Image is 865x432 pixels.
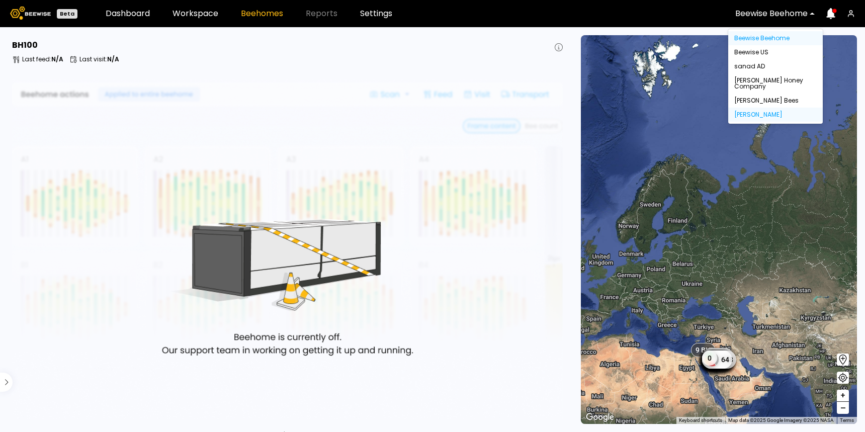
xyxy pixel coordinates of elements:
div: 5 [703,349,729,367]
button: Keyboard shortcuts [679,417,722,424]
h3: BH 100 [12,41,38,49]
div: [PERSON_NAME] Honey Company [734,77,817,90]
a: Beehomes [241,10,283,18]
span: – [840,402,846,414]
button: – [837,402,849,414]
div: 64 [703,351,733,369]
p: Last visit : [79,56,119,62]
img: Google [583,411,617,424]
a: Dashboard [106,10,150,18]
a: Workspace [172,10,218,18]
span: + [840,389,846,402]
p: Last feed : [22,56,63,62]
div: 0 [703,351,718,366]
div: [PERSON_NAME] Bees [734,98,817,104]
div: sanad AD [734,63,817,69]
div: Beewise US [734,49,817,55]
button: + [837,390,849,402]
span: 9 BH [696,345,711,355]
a: Open this area in Google Maps (opens a new window) [583,411,617,424]
div: 30 [703,348,733,366]
span: Map data ©2025 Google Imagery ©2025 NASA [728,417,834,423]
div: Beewise Beehome [734,35,817,41]
a: Settings [360,10,392,18]
b: N/A [51,55,63,63]
a: Terms (opens in new tab) [840,417,854,423]
img: Beewise logo [10,7,51,20]
div: Beta [57,9,77,19]
span: Reports [306,10,337,18]
b: N/A [107,55,119,63]
div: 0 [704,348,719,363]
div: 20 [703,350,733,368]
img: Empty State [12,79,565,419]
div: [PERSON_NAME] [734,112,817,118]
